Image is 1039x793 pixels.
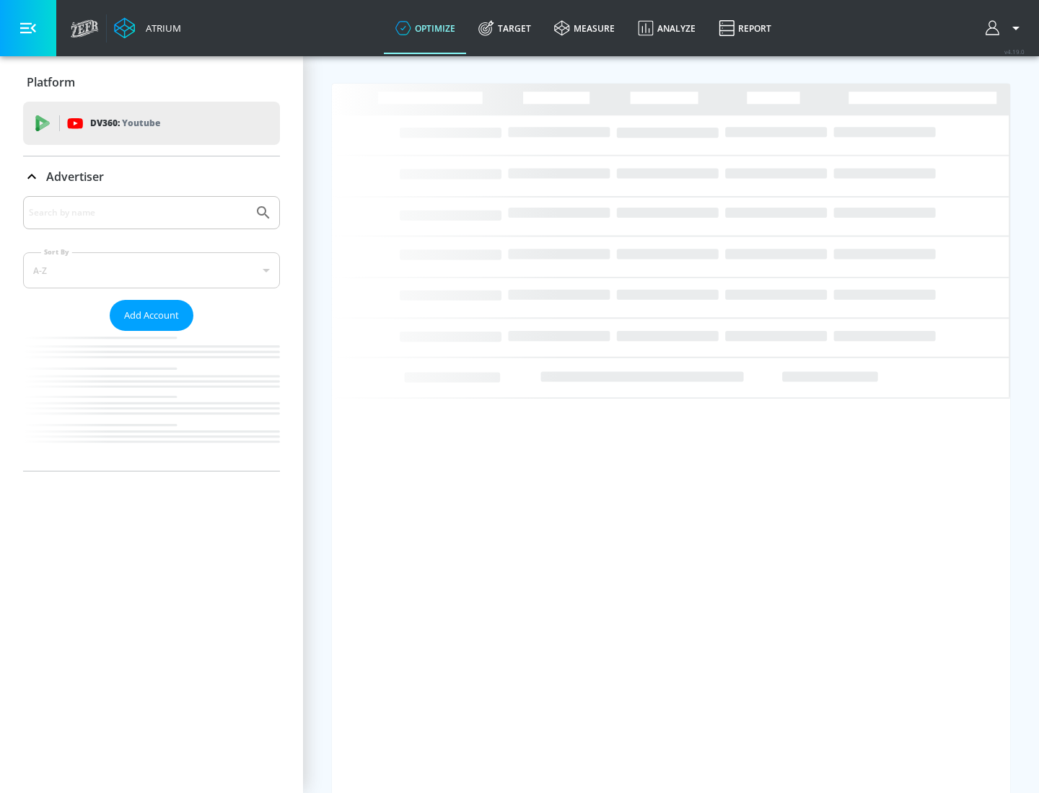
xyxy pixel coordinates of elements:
[90,115,160,131] p: DV360:
[114,17,181,39] a: Atrium
[23,102,280,145] div: DV360: Youtube
[23,252,280,288] div: A-Z
[110,300,193,331] button: Add Account
[27,74,75,90] p: Platform
[140,22,181,35] div: Atrium
[23,196,280,471] div: Advertiser
[384,2,467,54] a: optimize
[122,115,160,130] p: Youtube
[1004,48,1025,56] span: v 4.19.0
[23,62,280,102] div: Platform
[467,2,543,54] a: Target
[46,169,104,185] p: Advertiser
[707,2,783,54] a: Report
[543,2,626,54] a: measure
[41,247,72,257] label: Sort By
[29,203,247,222] input: Search by name
[124,307,179,324] span: Add Account
[23,156,280,197] div: Advertiser
[23,331,280,471] nav: list of Advertiser
[626,2,707,54] a: Analyze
